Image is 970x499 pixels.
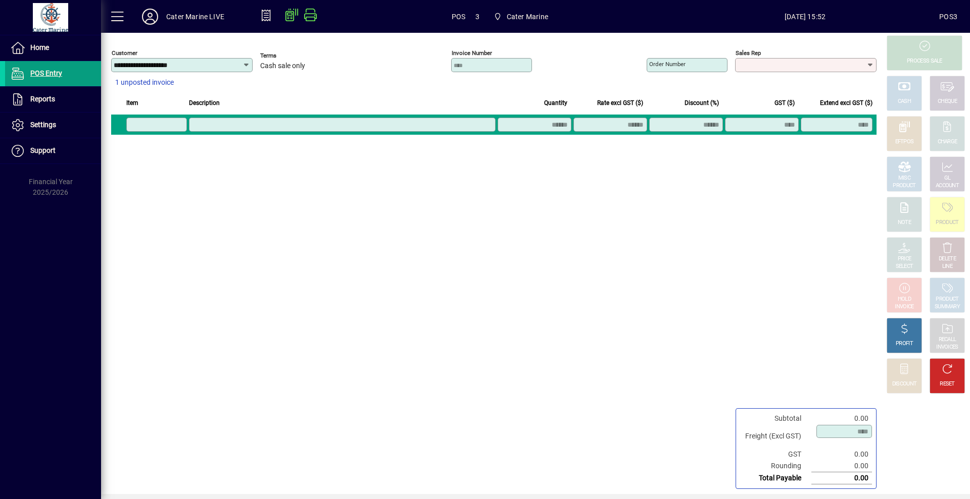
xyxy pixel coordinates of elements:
td: 0.00 [811,413,872,424]
div: RECALL [939,336,956,344]
div: PRODUCT [936,296,958,303]
span: Rate excl GST ($) [597,97,643,108]
div: RESET [940,380,955,388]
div: CASH [898,98,911,105]
div: ACCOUNT [936,182,959,190]
span: 3 [475,9,479,25]
mat-label: Customer [112,49,137,57]
div: INVOICES [936,344,958,351]
a: Support [5,138,101,163]
a: Settings [5,113,101,138]
div: SUMMARY [935,303,960,311]
span: POS [452,9,466,25]
td: Subtotal [740,413,811,424]
span: Cater Marine [507,9,548,25]
span: Terms [260,52,321,59]
mat-label: Invoice number [452,49,492,57]
div: PRICE [898,255,911,263]
span: Support [30,146,56,154]
span: Discount (%) [685,97,719,108]
div: HOLD [898,296,911,303]
td: GST [740,449,811,460]
td: Rounding [740,460,811,472]
div: SELECT [896,263,913,270]
span: 1 unposted invoice [115,77,174,88]
div: INVOICE [895,303,913,311]
div: CHEQUE [938,98,957,105]
span: Cash sale only [260,62,305,70]
div: PROCESS SALE [907,58,942,65]
span: GST ($) [774,97,795,108]
a: Home [5,35,101,61]
div: NOTE [898,219,911,227]
td: 0.00 [811,472,872,484]
td: Freight (Excl GST) [740,424,811,449]
div: POS3 [939,9,957,25]
div: DELETE [939,255,956,263]
mat-label: Order number [649,61,686,68]
td: 0.00 [811,449,872,460]
div: PROFIT [896,340,913,348]
span: Reports [30,95,55,103]
div: LINE [942,263,952,270]
a: Reports [5,87,101,112]
span: Cater Marine [490,8,552,26]
button: 1 unposted invoice [111,74,178,92]
div: GL [944,175,951,182]
td: Total Payable [740,472,811,484]
mat-label: Sales rep [736,49,761,57]
div: CHARGE [938,138,957,146]
span: Settings [30,121,56,129]
div: PRODUCT [936,219,958,227]
span: Home [30,43,49,51]
button: Profile [134,8,166,26]
span: POS Entry [30,69,62,77]
div: Cater Marine LIVE [166,9,224,25]
span: Extend excl GST ($) [820,97,872,108]
span: Item [126,97,138,108]
span: Description [189,97,220,108]
span: Quantity [544,97,567,108]
span: [DATE] 15:52 [671,9,939,25]
div: PRODUCT [893,182,915,190]
div: EFTPOS [895,138,914,146]
td: 0.00 [811,460,872,472]
div: DISCOUNT [892,380,916,388]
div: MISC [898,175,910,182]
